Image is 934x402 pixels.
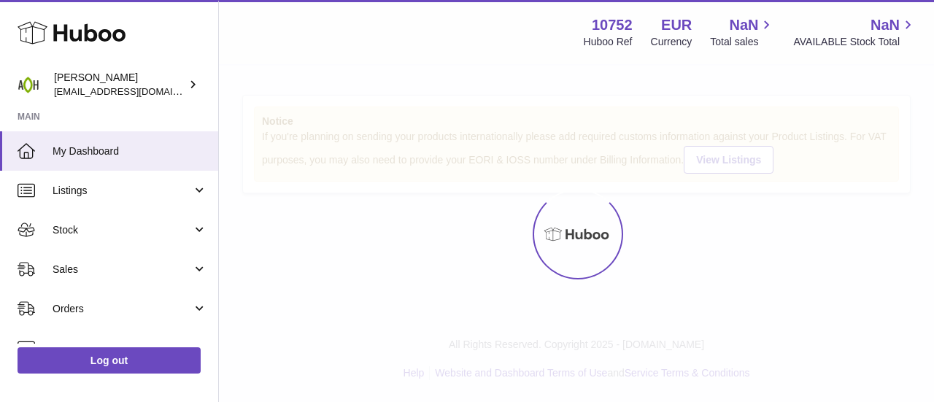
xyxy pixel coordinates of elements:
span: Total sales [710,35,775,49]
div: Huboo Ref [584,35,633,49]
a: NaN AVAILABLE Stock Total [793,15,916,49]
a: Log out [18,347,201,374]
span: Stock [53,223,192,237]
strong: EUR [661,15,692,35]
span: NaN [871,15,900,35]
img: internalAdmin-10752@internal.huboo.com [18,74,39,96]
span: Listings [53,184,192,198]
div: Currency [651,35,692,49]
span: My Dashboard [53,144,207,158]
span: Sales [53,263,192,277]
a: NaN Total sales [710,15,775,49]
span: NaN [729,15,758,35]
strong: 10752 [592,15,633,35]
span: AVAILABLE Stock Total [793,35,916,49]
span: Usage [53,341,207,355]
div: [PERSON_NAME] [54,71,185,98]
span: Orders [53,302,192,316]
span: [EMAIL_ADDRESS][DOMAIN_NAME] [54,85,215,97]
